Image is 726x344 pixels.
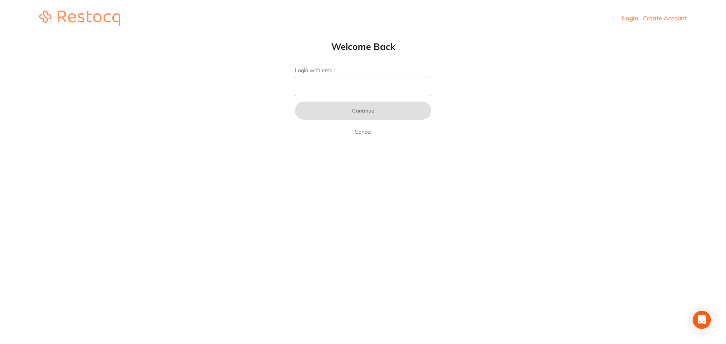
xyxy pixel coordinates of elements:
[643,14,687,22] a: Create Account
[39,11,120,26] img: restocq_logo.svg
[693,311,711,329] div: Open Intercom Messenger
[622,14,638,22] a: Login
[353,127,373,136] a: Cancel
[295,102,431,120] button: Continue
[295,67,431,74] label: Login with email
